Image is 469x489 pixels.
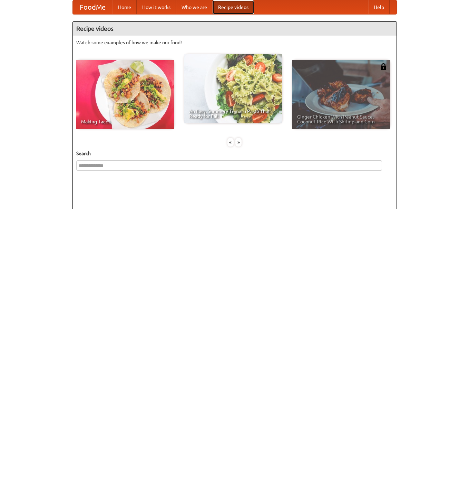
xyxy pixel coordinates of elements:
a: Home [113,0,137,14]
a: How it works [137,0,176,14]
a: FoodMe [73,0,113,14]
span: An Easy, Summery Tomato Pasta That's Ready for Fall [189,109,277,119]
a: Help [368,0,390,14]
a: An Easy, Summery Tomato Pasta That's Ready for Fall [184,54,282,123]
h4: Recipe videos [73,22,397,36]
a: Recipe videos [213,0,254,14]
a: Making Tacos [76,60,174,129]
p: Watch some examples of how we make our food! [76,39,393,46]
span: Making Tacos [81,119,169,124]
h5: Search [76,150,393,157]
img: 483408.png [380,63,387,70]
div: » [235,138,242,147]
div: « [227,138,234,147]
a: Who we are [176,0,213,14]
